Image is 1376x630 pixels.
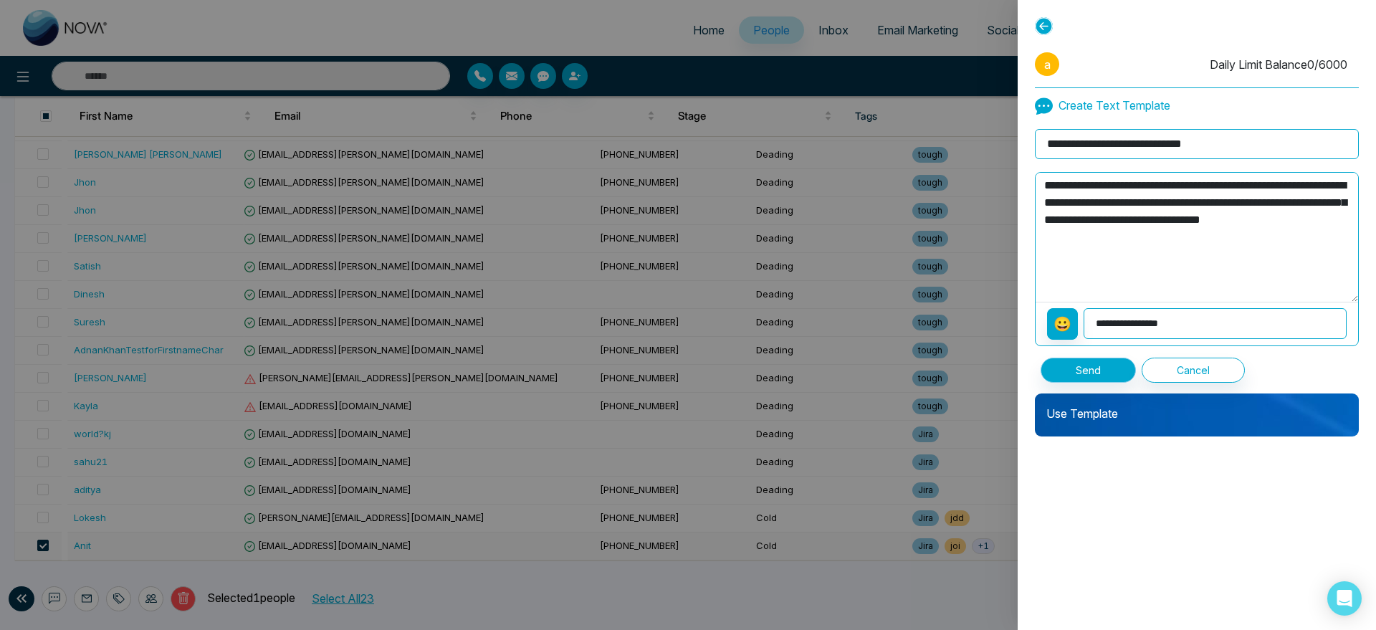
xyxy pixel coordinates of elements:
p: Use Template [1035,393,1359,422]
button: Cancel [1142,358,1245,383]
div: Open Intercom Messenger [1327,581,1362,616]
button: Send [1041,358,1136,383]
span: Daily Limit Balance 0 / 6000 [1210,57,1347,72]
span: a [1035,52,1059,76]
p: Create Text Template [1035,97,1170,115]
button: 😀 [1047,308,1078,340]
